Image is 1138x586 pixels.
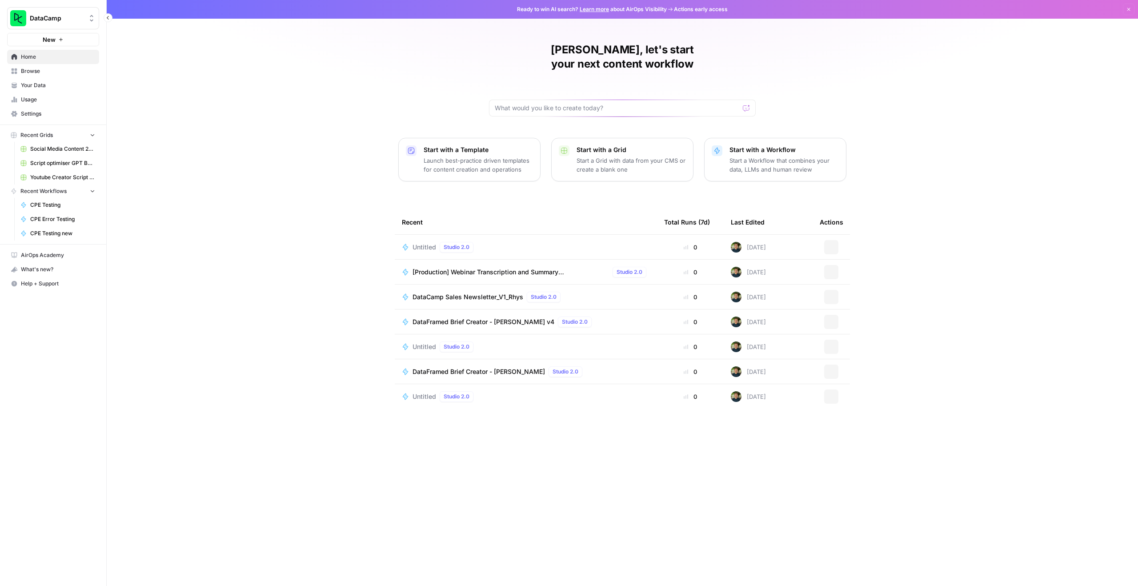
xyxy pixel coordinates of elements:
span: Studio 2.0 [562,318,588,326]
span: DataFramed Brief Creator - [PERSON_NAME] v4 [413,317,554,326]
a: Home [7,50,99,64]
div: [DATE] [731,242,766,253]
button: Help + Support [7,277,99,291]
a: AirOps Academy [7,248,99,262]
span: CPE Testing new [30,229,95,237]
div: [DATE] [731,341,766,352]
img: DataCamp Logo [10,10,26,26]
button: Start with a GridStart a Grid with data from your CMS or create a blank one [551,138,693,181]
input: What would you like to create today? [495,104,739,112]
div: [DATE] [731,366,766,377]
span: Studio 2.0 [553,368,578,376]
img: otvsmcihctxzw9magmud1ryisfe4 [731,242,741,253]
a: UntitledStudio 2.0 [402,341,650,352]
a: Settings [7,107,99,121]
div: Last Edited [731,210,765,234]
button: Start with a WorkflowStart a Workflow that combines your data, LLMs and human review [704,138,846,181]
span: Untitled [413,243,436,252]
div: Actions [820,210,843,234]
p: Start a Grid with data from your CMS or create a blank one [577,156,686,174]
span: AirOps Academy [21,251,95,259]
span: Browse [21,67,95,75]
div: [DATE] [731,292,766,302]
p: Start with a Grid [577,145,686,154]
div: Recent [402,210,650,234]
button: Start with a TemplateLaunch best-practice driven templates for content creation and operations [398,138,541,181]
p: Launch best-practice driven templates for content creation and operations [424,156,533,174]
span: Studio 2.0 [617,268,642,276]
span: Usage [21,96,95,104]
span: DataFramed Brief Creator - [PERSON_NAME] [413,367,545,376]
a: Learn more [580,6,609,12]
span: Studio 2.0 [444,243,469,251]
span: Untitled [413,392,436,401]
span: Studio 2.0 [444,393,469,401]
a: UntitledStudio 2.0 [402,242,650,253]
h1: [PERSON_NAME], let's start your next content workflow [489,43,756,71]
button: New [7,33,99,46]
a: Youtube Creator Script Optimisations [16,170,99,185]
img: otvsmcihctxzw9magmud1ryisfe4 [731,292,741,302]
span: Youtube Creator Script Optimisations [30,173,95,181]
div: 0 [664,342,717,351]
div: [DATE] [731,391,766,402]
span: DataCamp Sales Newsletter_V1_Rhys [413,293,523,301]
a: DataFramed Brief Creator - [PERSON_NAME]Studio 2.0 [402,366,650,377]
span: Recent Grids [20,131,53,139]
span: CPE Error Testing [30,215,95,223]
div: 0 [664,392,717,401]
img: otvsmcihctxzw9magmud1ryisfe4 [731,267,741,277]
button: Workspace: DataCamp [7,7,99,29]
span: New [43,35,56,44]
a: Your Data [7,78,99,92]
button: Recent Grids [7,128,99,142]
div: 0 [664,317,717,326]
span: Your Data [21,81,95,89]
span: Settings [21,110,95,118]
span: Social Media Content 2025 [30,145,95,153]
img: otvsmcihctxzw9magmud1ryisfe4 [731,341,741,352]
span: Untitled [413,342,436,351]
span: Home [21,53,95,61]
p: Start with a Template [424,145,533,154]
span: Help + Support [21,280,95,288]
img: otvsmcihctxzw9magmud1ryisfe4 [731,317,741,327]
a: CPE Error Testing [16,212,99,226]
span: CPE Testing [30,201,95,209]
span: [Production] Webinar Transcription and Summary ([PERSON_NAME]) [413,268,609,277]
span: Actions early access [674,5,728,13]
span: Studio 2.0 [531,293,557,301]
a: UntitledStudio 2.0 [402,391,650,402]
p: Start with a Workflow [729,145,839,154]
div: 0 [664,268,717,277]
button: What's new? [7,262,99,277]
div: 0 [664,243,717,252]
a: Browse [7,64,99,78]
a: CPE Testing new [16,226,99,241]
button: Recent Workflows [7,185,99,198]
a: DataFramed Brief Creator - [PERSON_NAME] v4Studio 2.0 [402,317,650,327]
a: Usage [7,92,99,107]
div: [DATE] [731,317,766,327]
img: otvsmcihctxzw9magmud1ryisfe4 [731,391,741,402]
div: 0 [664,367,717,376]
span: Studio 2.0 [444,343,469,351]
div: [DATE] [731,267,766,277]
span: Ready to win AI search? about AirOps Visibility [517,5,667,13]
span: DataCamp [30,14,84,23]
p: Start a Workflow that combines your data, LLMs and human review [729,156,839,174]
span: Recent Workflows [20,187,67,195]
a: [Production] Webinar Transcription and Summary ([PERSON_NAME])Studio 2.0 [402,267,650,277]
a: Social Media Content 2025 [16,142,99,156]
a: DataCamp Sales Newsletter_V1_RhysStudio 2.0 [402,292,650,302]
a: Script optimiser GPT Build V2 Grid [16,156,99,170]
div: 0 [664,293,717,301]
div: Total Runs (7d) [664,210,710,234]
a: CPE Testing [16,198,99,212]
img: otvsmcihctxzw9magmud1ryisfe4 [731,366,741,377]
span: Script optimiser GPT Build V2 Grid [30,159,95,167]
div: What's new? [8,263,99,276]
